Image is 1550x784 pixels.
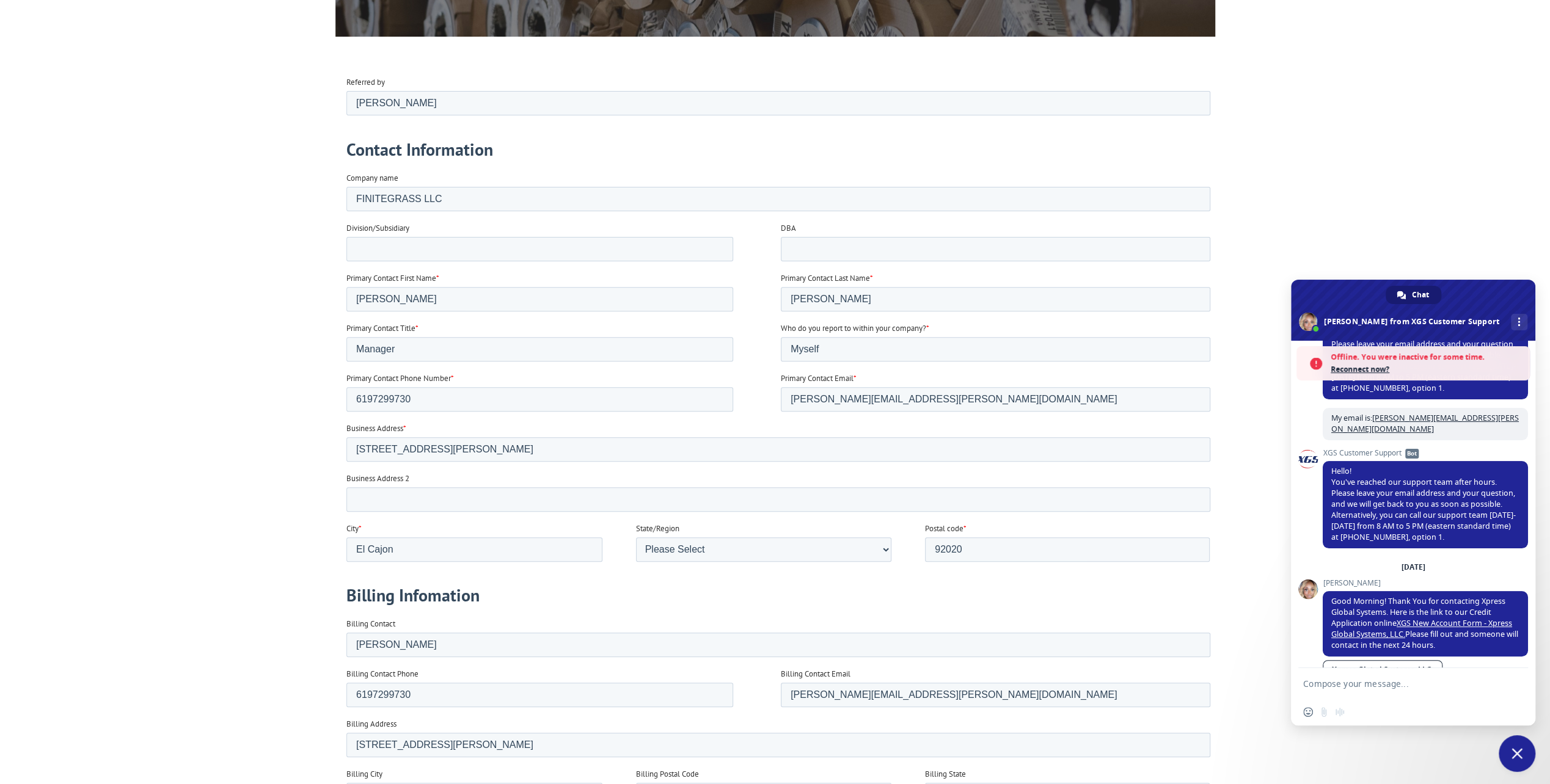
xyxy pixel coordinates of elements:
span: Postal code [579,447,617,457]
span: Primary Contact Last Name [434,197,524,207]
a: [PERSON_NAME][EMAIL_ADDRESS][PERSON_NAME][DOMAIN_NAME] [1331,413,1519,434]
span: Billing State [579,692,620,703]
span: Who do you report to within your company? [434,247,580,257]
div: Close chat [1499,735,1535,772]
div: More channels [1511,314,1527,330]
span: Bot [1405,449,1419,459]
span: [PERSON_NAME] [1323,579,1528,587]
a: Xpress Global Systems, LLC. [1323,660,1442,680]
span: Primary Contact Email [434,297,507,307]
span: Insert an emoji [1303,707,1313,717]
span: Billing Contact Email [434,592,504,603]
span: DBA [434,147,450,157]
div: Chat [1386,286,1441,304]
a: XGS New Account Form - Xpress Global Systems, LLC. [1331,618,1512,639]
span: Offline. You were inactive for some time. [1331,351,1524,363]
span: State/Region [290,447,333,457]
span: Billing Postal Code [290,692,353,703]
span: Hello! You've reached our support team after hours. Please leave your email address and your ques... [1331,466,1516,542]
textarea: Compose your message... [1303,678,1496,689]
span: Chat [1412,286,1429,304]
span: Good Morning! Thank You for contacting Xpress Global Systems. Here is the link to our Credit Appl... [1331,596,1518,650]
span: My email is: [1331,413,1519,434]
span: XGS Customer Support [1323,449,1528,457]
div: [DATE] [1402,564,1425,571]
span: Reconnect now? [1331,363,1524,376]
